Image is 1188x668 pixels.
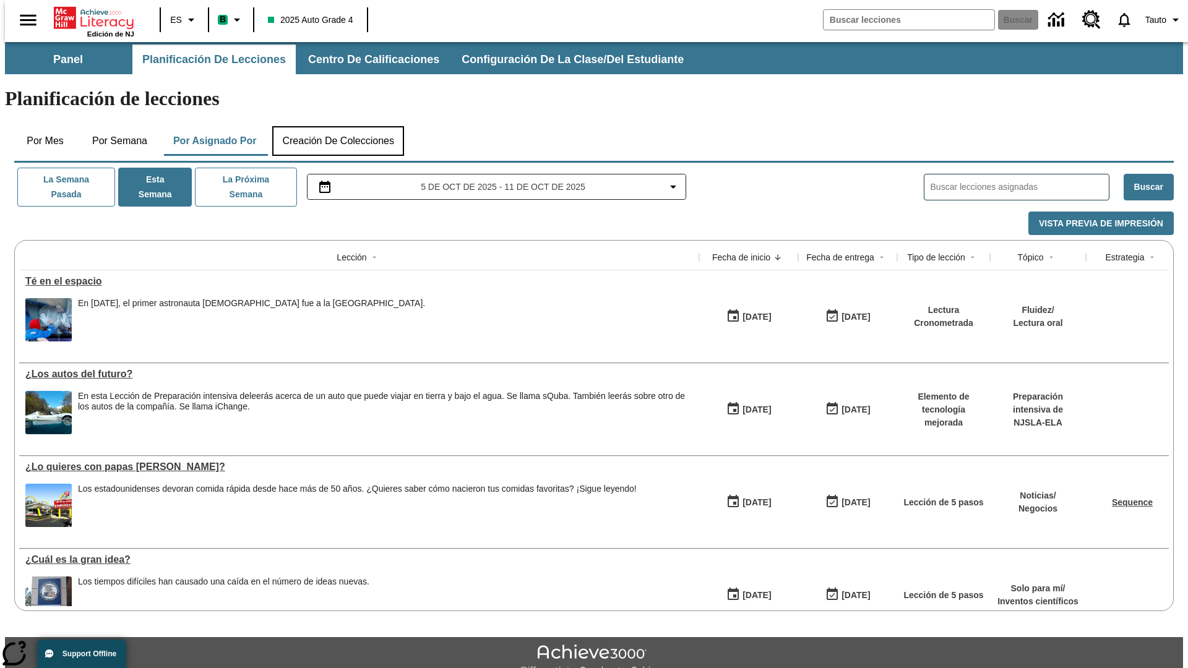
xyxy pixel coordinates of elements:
p: Noticias / [1018,489,1057,502]
img: Uno de los primeros locales de McDonald's, con el icónico letrero rojo y los arcos amarillos. [25,484,72,527]
p: Elemento de tecnología mejorada [903,390,984,429]
div: Los tiempos difíciles han causado una caída en el número de ideas nuevas. [78,576,369,620]
button: Panel [6,45,130,74]
button: Vista previa de impresión [1028,212,1174,236]
button: Por semana [82,126,157,156]
button: La próxima semana [195,168,296,207]
span: Tauto [1145,14,1166,27]
button: Creación de colecciones [272,126,404,156]
button: 07/23/25: Primer día en que estuvo disponible la lección [722,398,775,421]
span: Configuración de la clase/del estudiante [462,53,684,67]
div: Estrategia [1105,251,1144,263]
button: Perfil/Configuración [1140,9,1188,31]
button: Sort [874,250,889,265]
div: Fecha de inicio [712,251,770,263]
button: Por asignado por [163,126,267,156]
a: Notificaciones [1108,4,1140,36]
button: Centro de calificaciones [298,45,449,74]
div: Los tiempos difíciles han causado una caída en el número de ideas nuevas. [78,576,369,587]
div: En diciembre de 2015, el primer astronauta británico fue a la Estación Espacial Internacional. [78,298,425,341]
button: 10/12/25: Último día en que podrá accederse la lección [821,305,874,328]
span: 5 de oct de 2025 - 11 de oct de 2025 [421,181,585,194]
div: [DATE] [841,309,870,325]
span: Centro de calificaciones [308,53,439,67]
button: Abrir el menú lateral [10,2,46,38]
div: En esta Lección de Preparación intensiva de [78,391,693,412]
span: Support Offline [62,649,116,658]
button: Sort [1145,250,1160,265]
div: Subbarra de navegación [5,45,695,74]
div: [DATE] [841,495,870,510]
span: Edición de NJ [87,30,134,38]
a: Portada [54,6,134,30]
button: 04/13/26: Último día en que podrá accederse la lección [821,583,874,607]
p: Negocios [1018,502,1057,515]
button: La semana pasada [17,168,115,207]
p: Lección de 5 pasos [903,496,983,509]
div: [DATE] [841,588,870,603]
button: Sort [367,250,382,265]
div: ¿Los autos del futuro? [25,369,693,380]
div: [DATE] [742,495,771,510]
button: Seleccione el intervalo de fechas opción del menú [312,179,681,194]
div: ¿Lo quieres con papas fritas? [25,461,693,473]
p: Preparación intensiva de NJSLA-ELA [996,390,1080,429]
div: Té en el espacio [25,276,693,287]
div: Fecha de entrega [806,251,874,263]
p: Inventos científicos [997,595,1078,608]
span: 2025 Auto Grade 4 [268,14,353,27]
testabrev: leerás acerca de un auto que puede viajar en tierra y bajo el agua. Se llama sQuba. También leerá... [78,391,685,411]
input: Buscar lecciones asignadas [931,178,1109,196]
p: Lectura oral [1013,317,1062,330]
img: Un automóvil de alta tecnología flotando en el agua. [25,391,72,434]
span: En esta Lección de Preparación intensiva de leerás acerca de un auto que puede viajar en tierra y... [78,391,693,434]
div: Los estadounidenses devoran comida rápida desde hace más de 50 años. ¿Quieres saber cómo nacieron... [78,484,637,527]
div: [DATE] [742,588,771,603]
a: ¿Lo quieres con papas fritas?, Lecciones [25,461,693,473]
span: Panel [53,53,83,67]
button: Sort [965,250,980,265]
div: Tópico [1017,251,1043,263]
div: [DATE] [742,309,771,325]
span: B [220,12,226,27]
div: [DATE] [742,402,771,417]
p: Solo para mí / [997,582,1078,595]
div: Subbarra de navegación [5,42,1183,74]
svg: Collapse Date Range Filter [666,179,681,194]
div: Tipo de lección [907,251,965,263]
button: Boost El color de la clase es verde menta. Cambiar el color de la clase. [213,9,249,31]
p: Fluidez / [1013,304,1062,317]
button: Planificación de lecciones [132,45,296,74]
button: 06/30/26: Último día en que podrá accederse la lección [821,398,874,421]
input: Buscar campo [824,10,994,30]
button: Buscar [1124,174,1174,200]
button: Lenguaje: ES, Selecciona un idioma [165,9,204,31]
button: 04/07/25: Primer día en que estuvo disponible la lección [722,583,775,607]
a: Sequence [1112,497,1153,507]
a: ¿Los autos del futuro? , Lecciones [25,369,693,380]
button: Sort [770,250,785,265]
h1: Planificación de lecciones [5,87,1183,110]
button: 07/14/25: Primer día en que estuvo disponible la lección [722,490,775,514]
button: 07/20/26: Último día en que podrá accederse la lección [821,490,874,514]
a: Centro de recursos, Se abrirá en una pestaña nueva. [1075,3,1108,36]
span: Planificación de lecciones [142,53,286,67]
a: ¿Cuál es la gran idea?, Lecciones [25,554,693,565]
button: Support Offline [37,640,126,668]
div: ¿Cuál es la gran idea? [25,554,693,565]
button: Por mes [14,126,76,156]
div: Los estadounidenses devoran comida rápida desde hace más de 50 años. ¿Quieres saber cómo nacieron... [78,484,637,494]
div: En [DATE], el primer astronauta [DEMOGRAPHIC_DATA] fue a la [GEOGRAPHIC_DATA]. [78,298,425,309]
button: Esta semana [118,168,192,207]
img: Letrero cerca de un edificio dice Oficina de Patentes y Marcas de los Estados Unidos. La economía... [25,576,72,620]
img: Un astronauta, el primero del Reino Unido que viaja a la Estación Espacial Internacional, saluda ... [25,298,72,341]
a: Té en el espacio, Lecciones [25,276,693,287]
a: Centro de información [1041,3,1075,37]
button: 10/06/25: Primer día en que estuvo disponible la lección [722,305,775,328]
p: Lectura Cronometrada [903,304,984,330]
p: Lección de 5 pasos [903,589,983,602]
span: ES [170,14,182,27]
